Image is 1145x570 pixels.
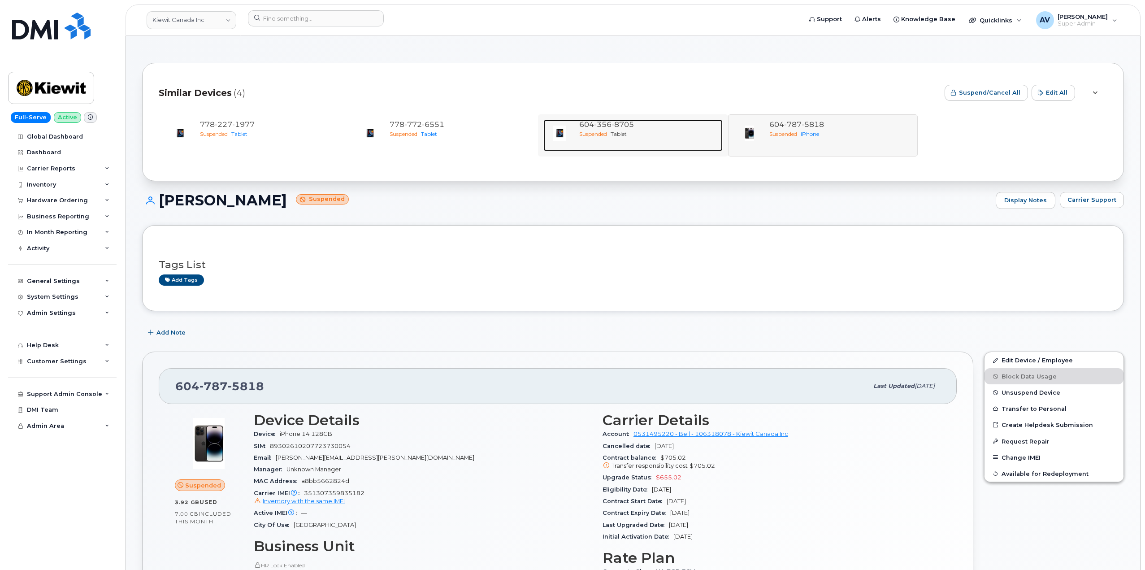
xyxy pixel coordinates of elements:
[354,120,533,151] a: 7787726551SuspendedTablet
[667,498,686,505] span: [DATE]
[985,433,1123,449] button: Request Repair
[673,533,693,540] span: [DATE]
[603,443,655,449] span: Cancelled date
[175,499,200,505] span: 3.92 GB
[254,478,301,484] span: MAC Address
[232,120,255,129] span: 1977
[603,454,660,461] span: Contract balance
[200,120,255,129] span: 778
[579,120,634,129] span: 604
[652,486,671,493] span: [DATE]
[945,85,1028,101] button: Suspend/Cancel All
[171,124,189,142] img: image20231002-3703462-pkdcrn.jpeg
[603,412,941,428] h3: Carrier Details
[159,259,1107,270] h3: Tags List
[164,120,343,151] a: 7782271977SuspendedTablet
[254,466,286,473] span: Manager
[270,443,351,449] span: 89302610207723730054
[254,443,270,449] span: SIM
[543,120,722,151] a: 6043568705SuspendedTablet
[404,120,422,129] span: 772
[182,417,236,470] img: image20231002-3703462-njx0qo.jpeg
[985,466,1123,482] button: Available for Redeployment
[985,384,1123,400] button: Unsuspend Device
[390,120,444,129] span: 778
[390,131,417,137] span: Suspended
[280,431,332,437] span: iPhone 14 128GB
[1067,196,1116,204] span: Carrier Support
[185,481,221,490] span: Suspended
[286,466,341,473] span: Unknown Manager
[985,449,1123,466] button: Change IMEI
[603,498,667,505] span: Contract Start Date
[142,192,991,208] h1: [PERSON_NAME]
[690,462,715,469] span: $705.02
[915,383,935,389] span: [DATE]
[296,194,349,205] small: Suspended
[142,325,193,341] button: Add Note
[959,88,1020,97] span: Suspend/Cancel All
[1032,85,1075,101] button: Edit All
[228,379,264,393] span: 5818
[594,120,612,129] span: 356
[996,192,1055,209] a: Display Notes
[603,454,941,470] span: $705.02
[254,454,276,461] span: Email
[231,131,247,137] span: Tablet
[156,328,186,337] span: Add Note
[200,499,217,505] span: used
[656,474,681,481] span: $655.02
[633,431,788,437] a: 0531495220 - Bell - 106318078 - Kiewit Canada Inc
[985,352,1123,368] a: Edit Device / Employee
[1046,88,1067,97] span: Edit All
[603,509,670,516] span: Contract Expiry Date
[611,131,627,137] span: Tablet
[234,87,245,100] span: (4)
[175,510,231,525] span: included this month
[361,124,379,142] img: image20231002-3703462-d9dxlv.jpeg
[254,498,345,505] a: Inventory with the same IMEI
[301,509,307,516] span: —
[603,550,941,566] h3: Rate Plan
[669,522,688,528] span: [DATE]
[603,431,633,437] span: Account
[159,274,204,286] a: Add tags
[254,412,592,428] h3: Device Details
[421,131,437,137] span: Tablet
[422,120,444,129] span: 6551
[175,511,199,517] span: 7.00 GB
[254,522,294,528] span: City Of Use
[985,368,1123,384] button: Block Data Usage
[294,522,356,528] span: [GEOGRAPHIC_DATA]
[276,454,474,461] span: [PERSON_NAME][EMAIL_ADDRESS][PERSON_NAME][DOMAIN_NAME]
[254,538,592,554] h3: Business Unit
[1002,389,1060,396] span: Unsuspend Device
[873,383,915,389] span: Last updated
[655,443,674,449] span: [DATE]
[612,120,634,129] span: 8705
[579,131,607,137] span: Suspended
[603,533,673,540] span: Initial Activation Date
[254,490,592,506] span: 351307359835182
[200,379,228,393] span: 787
[215,120,232,129] span: 227
[1060,192,1124,208] button: Carrier Support
[254,509,301,516] span: Active IMEI
[985,417,1123,433] a: Create Helpdesk Submission
[1002,470,1089,477] span: Available for Redeployment
[254,490,304,496] span: Carrier IMEI
[603,522,669,528] span: Last Upgraded Date
[603,474,656,481] span: Upgrade Status
[551,124,568,142] img: image20231002-3703462-pkdcrn.jpeg
[1106,531,1138,563] iframe: Messenger Launcher
[670,509,690,516] span: [DATE]
[263,498,345,505] span: Inventory with the same IMEI
[200,131,228,137] span: Suspended
[301,478,349,484] span: a8bb5662824d
[254,561,592,569] p: HR Lock Enabled
[159,87,232,100] span: Similar Devices
[612,462,688,469] span: Transfer responsibility cost
[175,379,264,393] span: 604
[603,486,652,493] span: Eligibility Date
[254,431,280,437] span: Device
